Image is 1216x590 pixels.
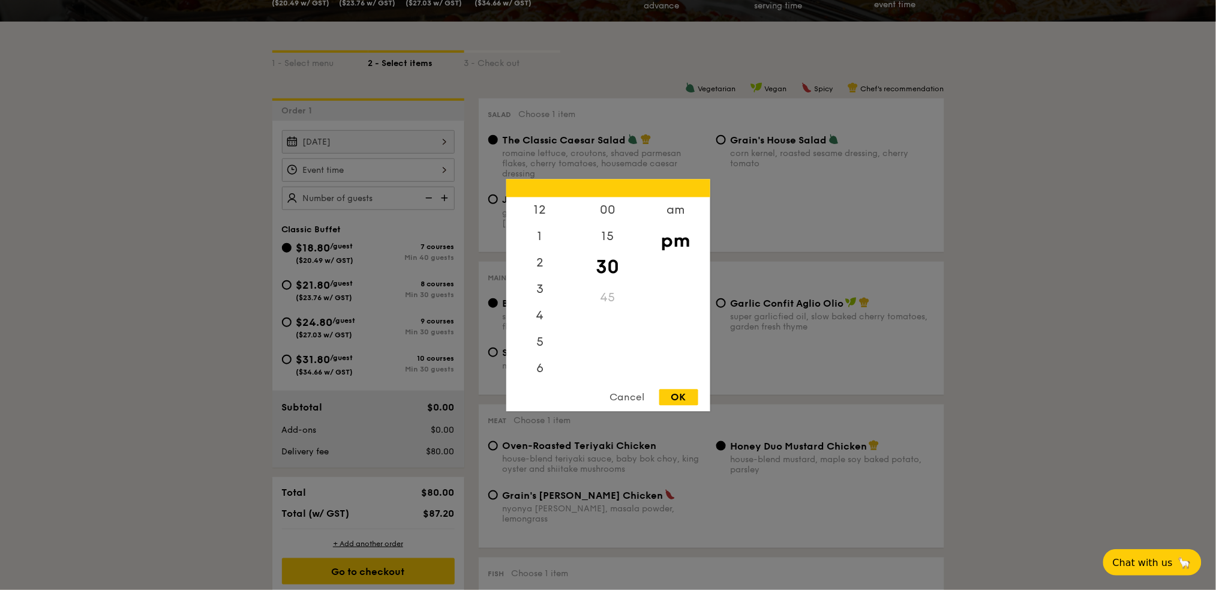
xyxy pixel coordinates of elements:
[506,197,574,223] div: 12
[506,276,574,303] div: 3
[506,355,574,382] div: 6
[506,223,574,250] div: 1
[574,223,642,250] div: 15
[574,284,642,311] div: 45
[642,197,710,223] div: am
[1103,549,1202,576] button: Chat with us🦙
[1178,556,1192,570] span: 🦙
[1113,557,1173,568] span: Chat with us
[574,250,642,284] div: 30
[659,389,698,405] div: OK
[506,303,574,329] div: 4
[506,250,574,276] div: 2
[506,329,574,355] div: 5
[598,389,657,405] div: Cancel
[574,197,642,223] div: 00
[642,223,710,258] div: pm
